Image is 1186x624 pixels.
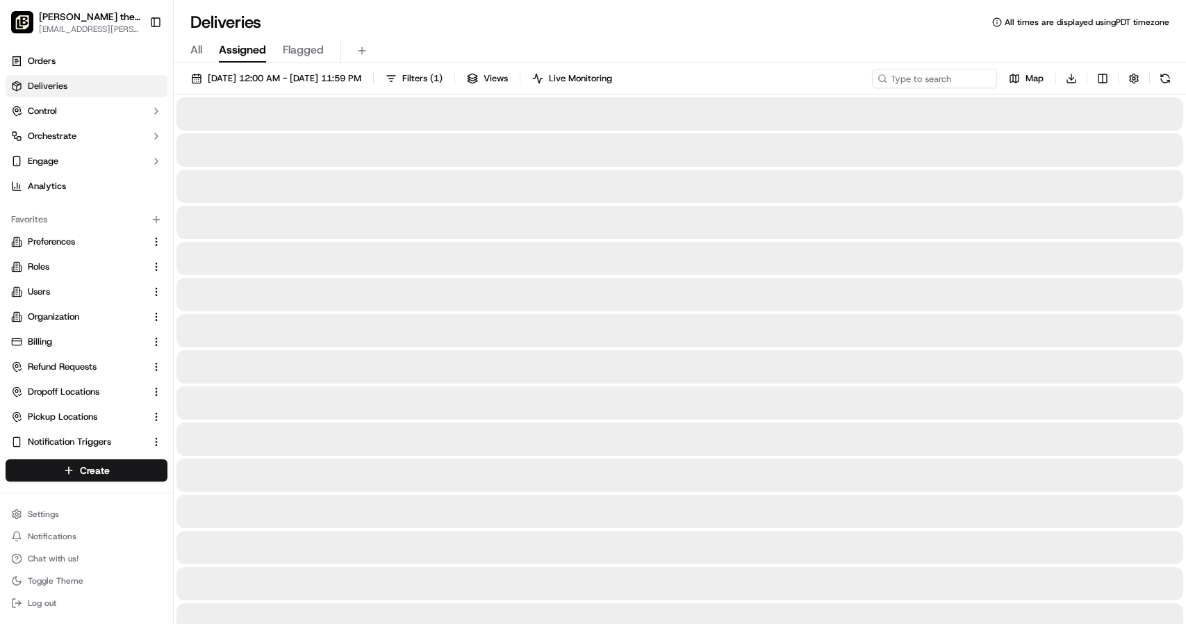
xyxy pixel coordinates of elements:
span: Orchestrate [28,130,76,142]
span: Engage [28,155,58,167]
button: Refresh [1155,69,1175,88]
button: Live Monitoring [526,69,618,88]
button: Map [1003,69,1050,88]
button: [PERSON_NAME] the Greek ([GEOGRAPHIC_DATA]) [39,10,142,24]
span: Pickup Locations [28,411,97,423]
span: Organization [28,311,79,323]
button: Settings [6,504,167,524]
span: Create [80,463,110,477]
button: Chat with us! [6,549,167,568]
a: Roles [11,261,145,273]
span: Users [28,286,50,298]
a: Users [11,286,145,298]
h1: Deliveries [190,11,261,33]
button: Users [6,281,167,303]
span: Toggle Theme [28,575,83,586]
a: Orders [6,50,167,72]
img: Nick the Greek (Berkeley) [11,11,33,33]
span: Analytics [28,180,66,192]
span: Settings [28,509,59,520]
span: [DATE] 12:00 AM - [DATE] 11:59 PM [208,72,361,85]
span: Preferences [28,236,75,248]
button: Organization [6,306,167,328]
a: Pickup Locations [11,411,145,423]
span: Refund Requests [28,361,97,373]
a: Refund Requests [11,361,145,373]
a: Notification Triggers [11,436,145,448]
span: ( 1 ) [430,72,443,85]
a: Preferences [11,236,145,248]
button: Engage [6,150,167,172]
a: Billing [11,336,145,348]
span: Live Monitoring [549,72,612,85]
span: Dropoff Locations [28,386,99,398]
a: Organization [11,311,145,323]
span: All [190,42,202,58]
button: Orchestrate [6,125,167,147]
span: Billing [28,336,52,348]
button: Pickup Locations [6,406,167,428]
button: Filters(1) [379,69,449,88]
a: Analytics [6,175,167,197]
a: Dropoff Locations [11,386,145,398]
span: Deliveries [28,80,67,92]
span: Flagged [283,42,324,58]
div: Favorites [6,208,167,231]
button: Dropoff Locations [6,381,167,403]
button: Control [6,100,167,122]
span: Assigned [219,42,266,58]
button: Views [461,69,514,88]
button: Notification Triggers [6,431,167,453]
span: Filters [402,72,443,85]
a: Deliveries [6,75,167,97]
span: Control [28,105,57,117]
span: Notification Triggers [28,436,111,448]
button: Billing [6,331,167,353]
span: All times are displayed using PDT timezone [1005,17,1169,28]
span: Views [484,72,508,85]
button: Notifications [6,527,167,546]
span: Orders [28,55,56,67]
button: Refund Requests [6,356,167,378]
button: Nick the Greek (Berkeley)[PERSON_NAME] the Greek ([GEOGRAPHIC_DATA])[EMAIL_ADDRESS][PERSON_NAME][... [6,6,144,39]
span: Log out [28,598,56,609]
span: Notifications [28,531,76,542]
button: Preferences [6,231,167,253]
span: Chat with us! [28,553,79,564]
button: Roles [6,256,167,278]
button: Create [6,459,167,482]
button: Log out [6,593,167,613]
button: Toggle Theme [6,571,167,591]
input: Type to search [872,69,997,88]
span: Map [1026,72,1044,85]
span: Roles [28,261,49,273]
button: [DATE] 12:00 AM - [DATE] 11:59 PM [185,69,368,88]
button: [EMAIL_ADDRESS][PERSON_NAME][DOMAIN_NAME] [39,24,142,35]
